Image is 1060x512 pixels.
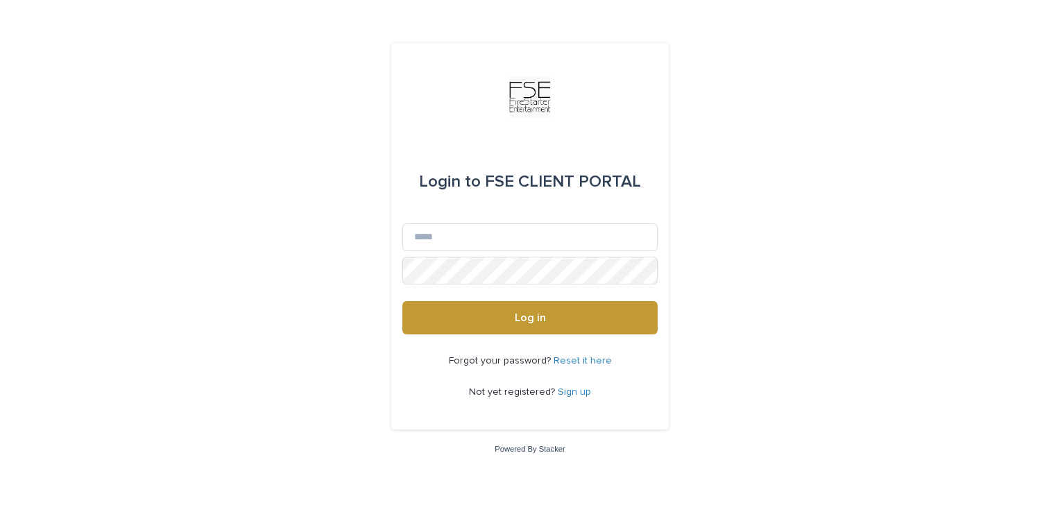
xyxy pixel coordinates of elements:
[402,301,658,334] button: Log in
[419,173,481,190] span: Login to
[449,356,554,366] span: Forgot your password?
[495,445,565,453] a: Powered By Stacker
[515,312,546,323] span: Log in
[509,76,551,118] img: Km9EesSdRbS9ajqhBzyo
[469,387,558,397] span: Not yet registered?
[419,162,641,201] div: FSE CLIENT PORTAL
[554,356,612,366] a: Reset it here
[558,387,591,397] a: Sign up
